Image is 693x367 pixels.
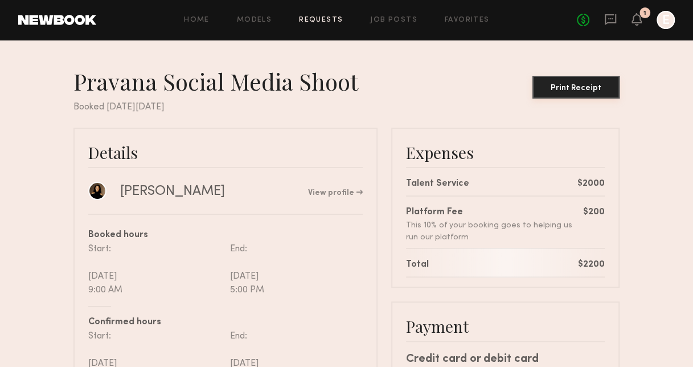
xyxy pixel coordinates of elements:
[406,258,429,272] div: Total
[88,242,225,297] div: Start: [DATE] 9:00 AM
[88,142,363,162] div: Details
[237,17,272,24] a: Models
[406,177,469,191] div: Talent Service
[445,17,490,24] a: Favorites
[532,76,620,99] button: Print Receipt
[308,189,363,197] a: View profile
[88,229,363,242] div: Booked hours
[406,206,583,219] div: Platform Fee
[583,206,605,219] div: $200
[184,17,210,24] a: Home
[88,316,363,329] div: Confirmed hours
[577,177,605,191] div: $2000
[657,11,675,29] a: E
[537,84,615,92] div: Print Receipt
[370,17,417,24] a: Job Posts
[73,67,367,96] div: Pravana Social Media Shoot
[299,17,343,24] a: Requests
[73,100,620,114] div: Booked [DATE][DATE]
[406,142,605,162] div: Expenses
[225,242,363,297] div: End: [DATE] 5:00 PM
[643,10,646,17] div: 1
[578,258,605,272] div: $2200
[406,316,605,336] div: Payment
[406,219,583,243] div: This 10% of your booking goes to helping us run our platform
[120,183,225,200] div: [PERSON_NAME]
